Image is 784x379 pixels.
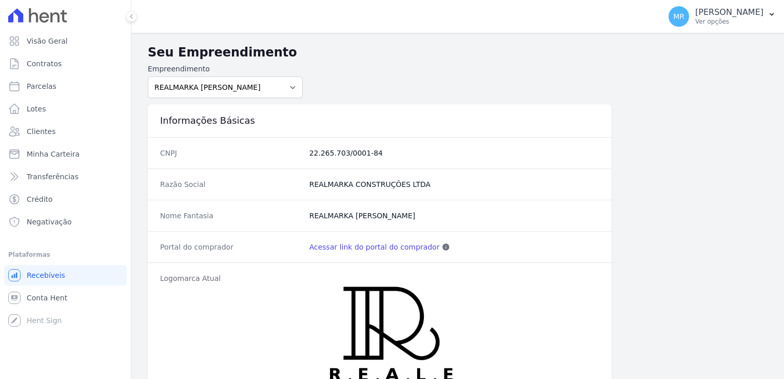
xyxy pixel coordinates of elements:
[4,121,127,142] a: Clientes
[4,166,127,187] a: Transferências
[4,189,127,210] a: Crédito
[27,81,56,91] span: Parcelas
[148,43,768,62] h2: Seu Empreendimento
[309,148,599,158] dd: 22.265.703/0001-84
[4,76,127,97] a: Parcelas
[309,179,599,189] dd: REALMARKA CONSTRUÇÕES LTDA
[8,249,123,261] div: Plataformas
[673,13,684,20] span: MR
[27,217,72,227] span: Negativação
[27,149,80,159] span: Minha Carteira
[160,115,599,127] h3: Informações Básicas
[4,53,127,74] a: Contratos
[309,242,440,252] a: Acessar link do portal do comprador
[148,64,303,74] label: Empreendimento
[160,211,301,221] dt: Nome Fantasia
[27,126,55,137] span: Clientes
[4,212,127,232] a: Negativação
[160,148,301,158] dt: CNPJ
[309,211,599,221] dd: REALMARKA [PERSON_NAME]
[27,172,79,182] span: Transferências
[27,104,46,114] span: Lotes
[4,288,127,308] a: Conta Hent
[4,265,127,286] a: Recebíveis
[27,59,62,69] span: Contratos
[27,270,65,280] span: Recebíveis
[4,144,127,164] a: Minha Carteira
[4,99,127,119] a: Lotes
[695,7,763,17] p: [PERSON_NAME]
[27,36,68,46] span: Visão Geral
[160,242,301,252] dt: Portal do comprador
[27,194,53,204] span: Crédito
[27,293,67,303] span: Conta Hent
[4,31,127,51] a: Visão Geral
[660,2,784,31] button: MR [PERSON_NAME] Ver opções
[695,17,763,26] p: Ver opções
[160,179,301,189] dt: Razão Social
